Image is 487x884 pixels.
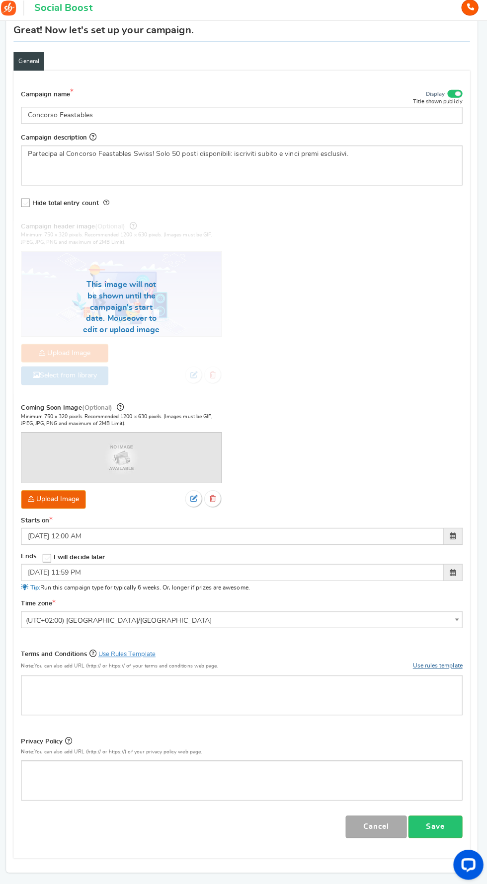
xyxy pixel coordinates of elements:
[25,368,111,386] a: Select from library
[25,135,99,146] label: Campaign description
[25,662,220,667] small: You can also add URL (http:// or https:// of your terms and conditions web page.
[346,812,407,835] a: Cancel
[133,224,140,232] span: This image will be displayed as header image for your campaign. Preview & change this image at an...
[25,610,462,628] span: (UTC+02:00) Europe/Zurich
[36,202,102,209] span: Hide total entry count
[38,7,95,18] h1: Social Boost
[25,733,76,744] label: Privacy Policy
[25,673,462,713] div: Editor, competition_terms
[25,747,38,752] b: Note:
[92,136,99,144] span: Description provides users with more information about your campaign. Mention details about the p...
[17,29,196,40] h3: Great! Now let's set up your campaign.
[25,583,462,591] p: Run this campaign type for typically 6 weeks. Or, longer if prizes are awesome.
[408,812,462,835] a: Save
[17,56,48,74] a: General
[25,402,127,413] label: Coming Soon Image
[25,516,56,525] label: Starts on
[445,842,487,884] iframe: LiveChat chat widget
[31,152,456,162] p: Partecipa al Concorso Feastables Swiss! Solo 50 posti disponibili: iscriviti subito e vinci premi...
[25,223,140,234] label: Campaign header image
[25,148,462,188] div: Editor, competition_desc
[25,747,204,752] small: You can also add URL (http:// or https://) of your privacy policy web page.
[413,661,462,667] a: Use rules template
[25,647,158,658] label: Terms and Conditions
[25,552,40,561] label: Ends
[25,598,59,607] label: Time zone
[25,234,224,248] p: Minimum 750 x 320 pixels. Recommended 1200 x 630 pixels. (Images must be GIF, JPEG, JPG, PNG and ...
[98,226,128,232] span: (Optional)
[413,101,462,109] div: Title shown publicly
[92,648,99,656] span: Enter the Terms and Conditions of your campaign
[101,650,158,656] a: Use Rules Template
[57,554,108,560] span: I will decide later
[25,758,462,798] div: Editor, competition_privacy
[69,735,76,742] span: Enter the Privacy Policy URL or text
[25,610,462,627] span: (UTC+02:00) Europe/Zurich
[25,662,38,667] b: Note:
[25,92,79,103] label: Campaign name
[120,404,127,412] span: This image will be shown before the contest start date
[34,584,44,589] span: Tip:
[25,414,224,428] p: Minimum 750 x 320 pixels. Recommended 1200 x 630 pixels. (Images must be GIF, JPEG, JPG, PNG and ...
[85,405,115,412] span: (Optional)
[5,5,20,20] img: Social Boost
[426,94,445,101] span: Display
